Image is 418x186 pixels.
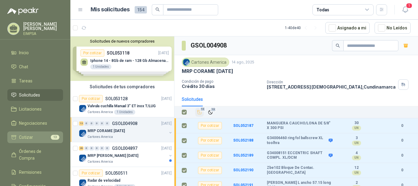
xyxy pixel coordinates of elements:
[183,59,190,66] img: Company Logo
[232,59,254,65] p: 14 ago, 2025
[19,120,47,127] span: Negociaciones
[70,81,174,93] div: Solicitudes de tus compradores
[195,108,204,117] button: Añadir
[100,121,104,126] div: 0
[95,146,99,150] div: 0
[7,131,63,143] a: Cotizar13
[335,151,378,156] b: 4
[79,105,86,112] img: Company Logo
[79,146,84,150] div: 26
[105,146,110,150] div: 0
[7,103,63,115] a: Licitaciones
[198,122,222,129] div: Por cotizar
[267,151,327,160] b: G34008151 ECCENTRIC SHAFT COMPL. XL/DCM
[335,180,378,185] b: 2
[352,141,361,146] div: UN
[325,22,370,34] button: Asignado a mi
[7,7,39,15] img: Logo peakr
[394,153,411,158] b: 0
[79,154,86,162] img: Company Logo
[23,22,63,31] p: [PERSON_NAME] [PERSON_NAME]
[7,61,63,73] a: Chat
[394,123,411,129] b: 0
[200,107,206,112] span: 13
[400,4,411,15] button: 1
[88,103,156,109] p: Valvula cuchilla Manual 3" ET inox T/LUG
[394,167,411,173] b: 0
[88,178,120,184] p: Radar de velocidad
[112,121,137,126] p: GSOL004908
[19,169,42,176] span: Remisiones
[88,153,138,159] p: MRP [PERSON_NAME] [DATE]
[84,121,89,126] div: 0
[70,93,174,117] a: Por cotizarSOL053128[DATE] Company LogoValvula cuchilla Manual 3" ET inox T/LUGCartones America1 ...
[161,121,172,127] p: [DATE]
[88,159,113,164] p: Cartones America
[79,95,103,102] div: Por cotizar
[84,146,89,150] div: 0
[233,168,253,172] a: SOL052190
[182,58,229,67] div: Cartones America
[198,137,222,144] div: Por cotizar
[105,97,128,101] p: SOL053128
[79,145,173,164] a: 26 0 0 0 0 0 GSOL004897[DATE] Company LogoMRP [PERSON_NAME] [DATE]Cartones America
[105,171,128,175] p: SOL050511
[267,84,396,89] p: [STREET_ADDRESS] [DEMOGRAPHIC_DATA] , Cundinamarca
[51,135,59,140] span: 13
[335,165,378,170] b: 12
[19,92,40,98] span: Solicitudes
[206,108,215,116] button: Ignorar
[155,7,160,12] span: search
[352,155,361,160] div: UN
[161,146,172,151] p: [DATE]
[267,80,396,84] p: Dirección
[88,128,125,134] p: MRP CORAME [DATE]
[19,148,57,161] span: Órdenes de Compra
[161,96,172,102] p: [DATE]
[7,89,63,101] a: Solicitudes
[394,138,411,143] b: 0
[19,106,42,112] span: Licitaciones
[233,138,253,142] a: SOL052188
[352,170,361,175] div: UN
[161,170,172,176] p: [DATE]
[88,110,113,115] p: Cartones America
[285,23,320,33] div: 1 - 40 de 40
[210,107,216,112] span: 13
[335,136,378,141] b: 3
[375,22,411,34] button: No Leídos
[19,49,29,56] span: Inicio
[233,153,253,158] b: SOL052189
[233,123,253,128] a: SOL052187
[89,146,94,150] div: 0
[267,136,327,145] b: G34006460 ring fol ballscrew XL toolhra
[182,96,203,103] div: Solicitudes
[112,146,137,150] p: GSOL004897
[79,169,103,177] div: Por cotizar
[73,39,172,44] button: Solicitudes de nuevos compradores
[198,152,222,159] div: Por cotizar
[7,75,63,87] a: Tareas
[335,121,378,126] b: 30
[7,146,63,164] a: Órdenes de Compra
[19,78,32,84] span: Tareas
[114,110,135,115] div: 1 Unidades
[7,166,63,178] a: Remisiones
[79,121,84,126] div: 13
[182,68,233,74] p: MRP CORAME [DATE]
[79,130,86,137] img: Company Logo
[135,6,147,13] span: 154
[19,134,33,141] span: Cotizar
[89,121,94,126] div: 0
[23,32,63,36] p: EIMPSA
[198,167,222,174] div: Por cotizar
[91,5,130,14] h1: Mis solicitudes
[336,44,340,48] span: search
[79,120,173,139] a: 13 0 0 0 0 0 GSOL004908[DATE] Company LogoMRP CORAME [DATE]Cartones America
[100,146,104,150] div: 0
[191,41,228,50] h3: GSOL004908
[95,121,99,126] div: 0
